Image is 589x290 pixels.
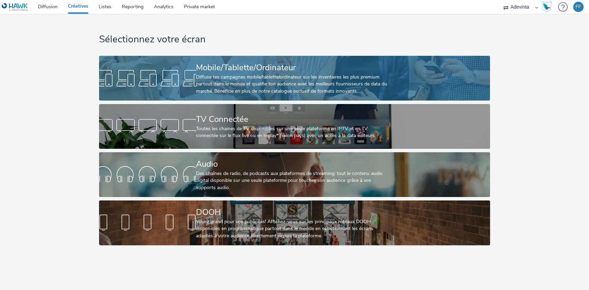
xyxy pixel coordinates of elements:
[99,200,490,245] a: DOOHVoyez grand pour vos publicités! Affichez-vous sur les principaux réseaux DOOH disponibles en...
[196,158,390,170] div: Audio
[196,62,390,74] div: Mobile/Tablette/Ordinateur
[196,218,390,239] div: Voyez grand pour vos publicités! Affichez-vous sur les principaux réseaux DOOH disponibles en pro...
[541,1,554,12] a: Hawk Academy
[196,170,390,191] div: Des chaînes de radio, de podcasts aux plateformes de streaming: tout le contenu audio digital dis...
[99,56,490,101] a: Mobile/Tablette/OrdinateurDiffuse tes campagnes mobile/tablette/ordinateur sur les inventaires le...
[196,125,390,139] div: Toutes les chaines de TV disponibles sur une seule plateforme en IPTV et en TV connectée sur le f...
[196,206,390,218] div: DOOH
[99,152,490,197] a: AudioDes chaînes de radio, de podcasts aux plateformes de streaming: tout le contenu audio digita...
[196,74,390,95] div: Diffuse tes campagnes mobile/tablette/ordinateur sur les inventaires les plus premium partout dan...
[2,3,28,11] img: undefined Logo
[196,113,390,125] div: TV Connectée
[576,2,581,12] div: FF
[99,33,490,46] h1: Sélectionnez votre écran
[541,1,552,12] img: Hawk Academy
[99,104,490,149] a: TV ConnectéeToutes les chaines de TV disponibles sur une seule plateforme en IPTV et en TV connec...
